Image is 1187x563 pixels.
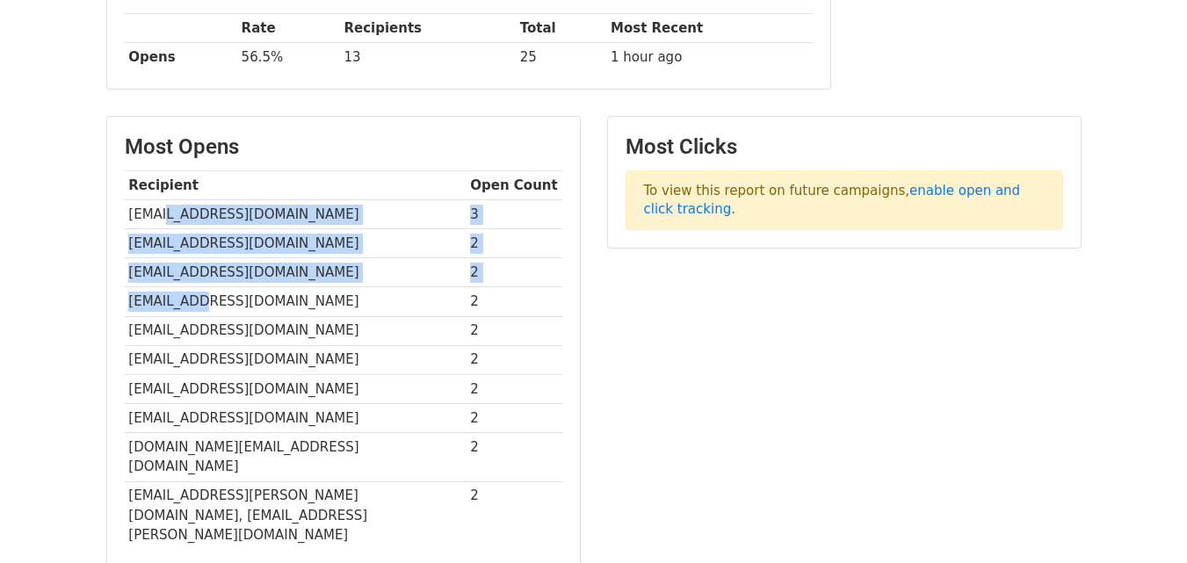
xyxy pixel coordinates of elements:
th: Most Recent [606,14,812,43]
td: 2 [467,258,562,287]
td: [EMAIL_ADDRESS][DOMAIN_NAME] [125,229,467,258]
td: 2 [467,316,562,345]
td: [EMAIL_ADDRESS][DOMAIN_NAME] [125,345,467,374]
td: 56.5% [237,43,340,72]
h3: Most Opens [125,134,562,160]
th: Open Count [467,171,562,200]
th: Recipients [340,14,516,43]
td: [EMAIL_ADDRESS][DOMAIN_NAME] [125,258,467,287]
h3: Most Clicks [626,134,1063,160]
td: 2 [467,229,562,258]
td: 2 [467,432,562,481]
td: [DOMAIN_NAME][EMAIL_ADDRESS][DOMAIN_NAME] [125,432,467,481]
th: Recipient [125,171,467,200]
td: 2 [467,287,562,316]
td: 13 [340,43,516,72]
td: [EMAIL_ADDRESS][DOMAIN_NAME] [125,287,467,316]
td: [EMAIL_ADDRESS][PERSON_NAME][DOMAIN_NAME], [EMAIL_ADDRESS][PERSON_NAME][DOMAIN_NAME] [125,481,467,550]
td: 2 [467,345,562,374]
th: Total [516,14,606,43]
td: [EMAIL_ADDRESS][DOMAIN_NAME] [125,200,467,229]
td: 3 [467,200,562,229]
iframe: Chat Widget [1099,479,1187,563]
th: Opens [125,43,237,72]
td: [EMAIL_ADDRESS][DOMAIN_NAME] [125,403,467,432]
th: Rate [237,14,340,43]
td: 2 [467,481,562,550]
td: 2 [467,403,562,432]
td: [EMAIL_ADDRESS][DOMAIN_NAME] [125,374,467,403]
td: 25 [516,43,606,72]
td: 1 hour ago [606,43,812,72]
p: To view this report on future campaigns, . [626,170,1063,230]
td: 2 [467,374,562,403]
td: [EMAIL_ADDRESS][DOMAIN_NAME] [125,316,467,345]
